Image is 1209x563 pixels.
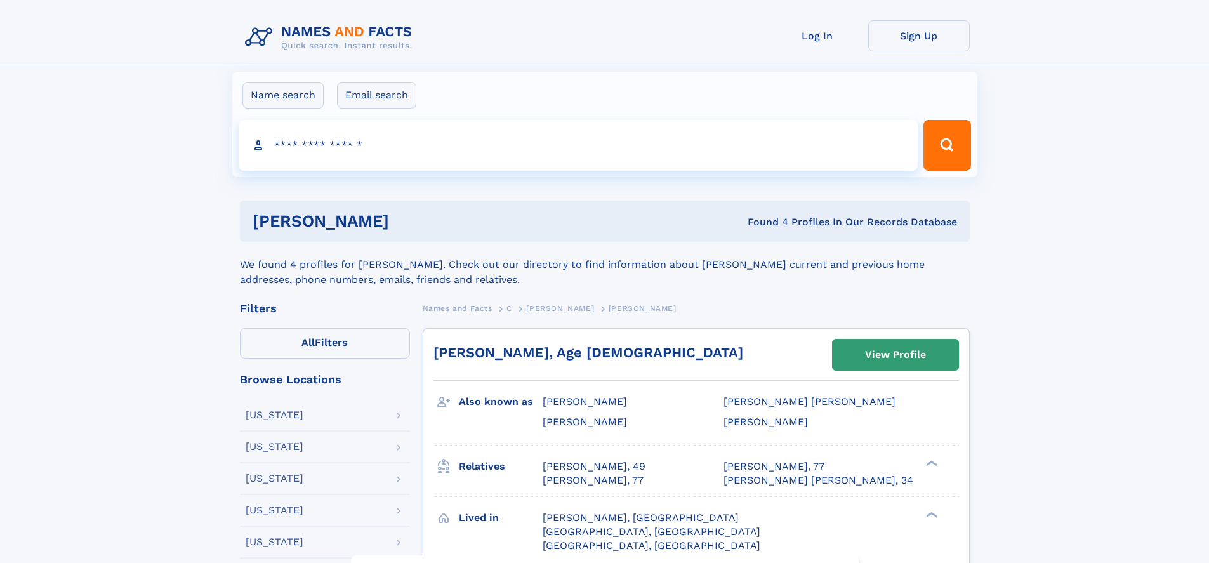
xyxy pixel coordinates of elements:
div: [US_STATE] [246,442,303,452]
span: [GEOGRAPHIC_DATA], [GEOGRAPHIC_DATA] [543,526,760,538]
a: [PERSON_NAME], Age [DEMOGRAPHIC_DATA] [433,345,743,361]
div: [US_STATE] [246,474,303,484]
label: Name search [242,82,324,109]
a: Sign Up [868,20,970,51]
span: [PERSON_NAME] [609,304,677,313]
span: All [301,336,315,348]
span: [GEOGRAPHIC_DATA], [GEOGRAPHIC_DATA] [543,540,760,552]
a: C [506,300,512,316]
h1: [PERSON_NAME] [253,213,569,229]
a: [PERSON_NAME] [526,300,594,316]
label: Email search [337,82,416,109]
span: [PERSON_NAME] [723,416,808,428]
a: Names and Facts [423,300,492,316]
div: Found 4 Profiles In Our Records Database [568,215,957,229]
div: Browse Locations [240,374,410,385]
label: Filters [240,328,410,359]
a: [PERSON_NAME], 49 [543,460,645,474]
div: ❯ [923,510,938,519]
span: C [506,304,512,313]
a: [PERSON_NAME], 77 [543,474,644,487]
span: [PERSON_NAME], [GEOGRAPHIC_DATA] [543,512,739,524]
div: [US_STATE] [246,410,303,420]
span: [PERSON_NAME] [543,416,627,428]
a: View Profile [833,340,958,370]
img: Logo Names and Facts [240,20,423,55]
div: Filters [240,303,410,314]
div: [US_STATE] [246,505,303,515]
span: [PERSON_NAME] [543,395,627,407]
h3: Also known as [459,391,543,413]
div: View Profile [865,340,926,369]
span: [PERSON_NAME] [PERSON_NAME] [723,395,895,407]
a: Log In [767,20,868,51]
input: search input [239,120,918,171]
span: [PERSON_NAME] [526,304,594,313]
button: Search Button [923,120,970,171]
div: ❯ [923,459,938,467]
div: We found 4 profiles for [PERSON_NAME]. Check out our directory to find information about [PERSON_... [240,242,970,288]
div: [US_STATE] [246,537,303,547]
h3: Relatives [459,456,543,477]
a: [PERSON_NAME] [PERSON_NAME], 34 [723,474,913,487]
h3: Lived in [459,507,543,529]
a: [PERSON_NAME], 77 [723,460,824,474]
